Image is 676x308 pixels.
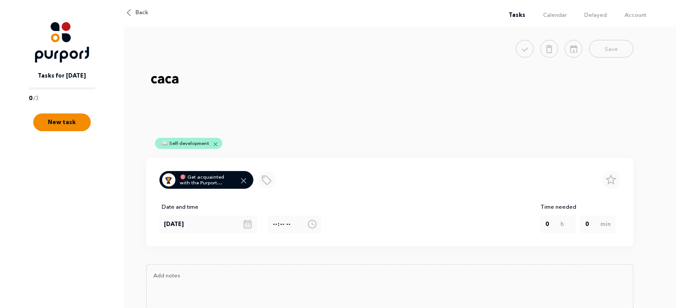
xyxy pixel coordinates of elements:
[509,11,525,18] span: Tasks
[258,171,276,189] button: Add label
[268,215,321,233] input: Change time
[565,40,583,58] button: Move to delayed tasks
[33,113,91,131] button: Create new task
[584,11,607,18] span: Delayed
[491,11,525,18] a: Tasks
[35,94,39,103] p: 3
[29,62,95,102] a: Tasks for [DATE]0/3
[48,118,76,125] span: New task
[146,66,633,124] textarea: caca
[238,175,249,186] button: Disconnect goal
[136,8,148,17] span: Back
[180,174,224,186] p: 🎯 Get acquainted with the Purport…
[607,11,646,18] a: Account
[543,11,567,18] span: Calendar
[600,220,611,229] label: min
[33,94,35,103] p: /
[29,94,32,103] p: 0
[525,11,567,18] a: Calendar
[35,22,89,62] img: Logo icon
[162,139,209,147] p: 📖 Self-development
[625,11,646,18] span: Account
[29,71,95,80] p: Tasks for [DATE]
[560,220,564,229] label: h
[159,215,257,233] input: DD.MM.YYYY
[540,203,576,211] p: Time needed
[33,102,91,131] a: Create new task
[162,203,268,211] label: Date and time
[540,40,558,58] button: Remove single task
[516,40,534,58] button: Done single task
[124,4,151,20] button: Go back
[589,40,633,58] button: Save single task
[159,171,253,189] button: Show goals list
[567,11,607,18] a: Delayed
